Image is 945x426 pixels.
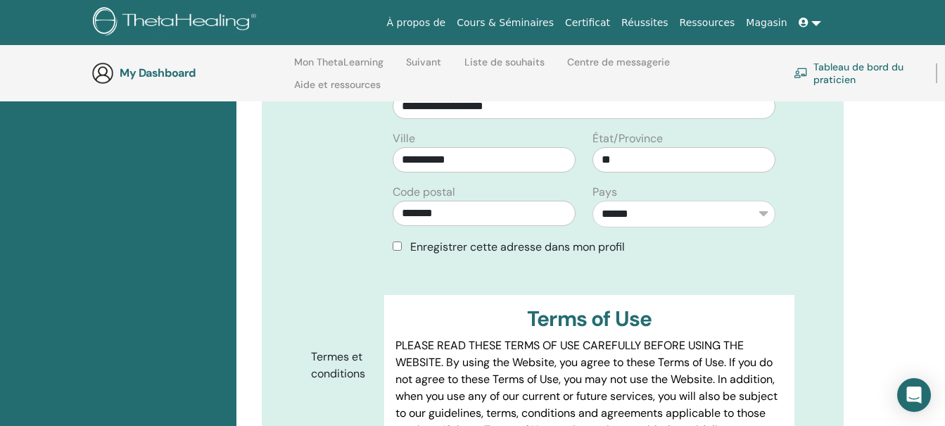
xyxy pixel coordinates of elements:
[897,378,931,412] div: Open Intercom Messenger
[616,10,673,36] a: Réussites
[592,130,663,147] label: État/Province
[381,10,452,36] a: À propos de
[451,10,559,36] a: Cours & Séminaires
[740,10,792,36] a: Magasin
[93,7,261,39] img: logo.png
[406,56,441,79] a: Suivant
[393,130,415,147] label: Ville
[294,79,381,101] a: Aide et ressources
[464,56,545,79] a: Liste de souhaits
[395,306,783,332] h3: Terms of Use
[567,56,670,79] a: Centre de messagerie
[300,344,385,387] label: Termes et conditions
[794,58,919,89] a: Tableau de bord du praticien
[120,66,260,80] h3: My Dashboard
[559,10,616,36] a: Certificat
[393,184,455,201] label: Code postal
[674,10,741,36] a: Ressources
[592,184,617,201] label: Pays
[294,56,383,79] a: Mon ThetaLearning
[410,239,625,254] span: Enregistrer cette adresse dans mon profil
[794,68,808,78] img: chalkboard-teacher.svg
[91,62,114,84] img: generic-user-icon.jpg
